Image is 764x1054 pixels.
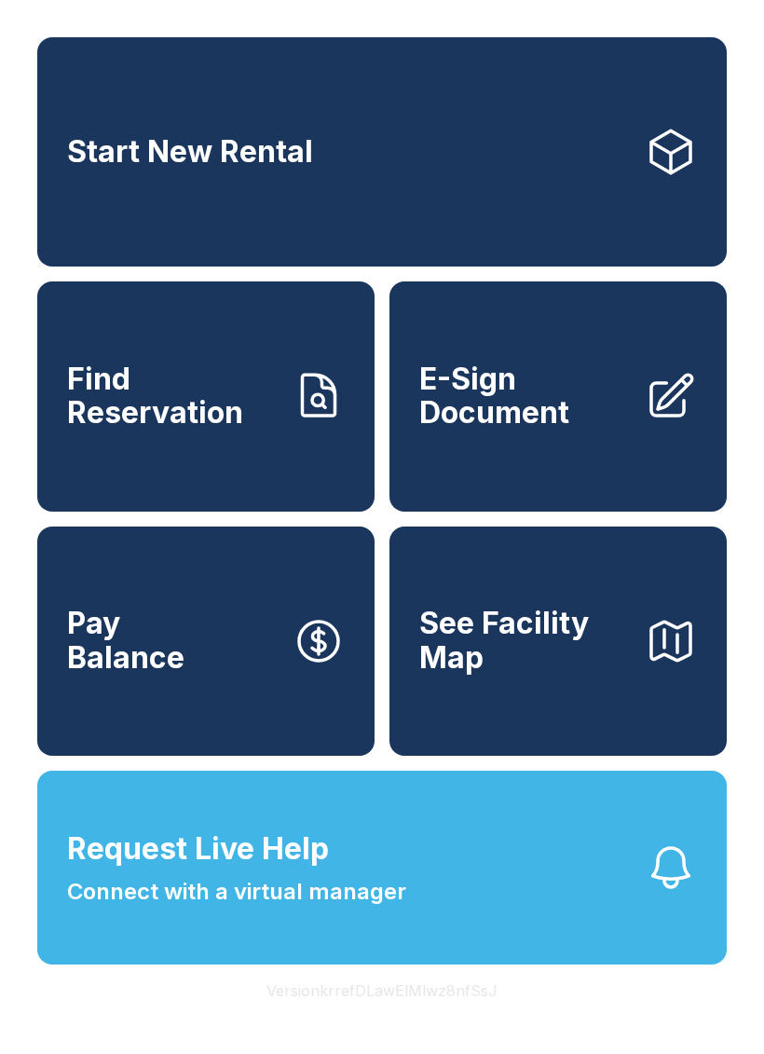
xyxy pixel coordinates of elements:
span: Request Live Help [67,827,329,871]
span: Start New Rental [67,135,313,170]
span: Connect with a virtual manager [67,875,406,909]
button: VersionkrrefDLawElMlwz8nfSsJ [252,965,512,1017]
a: Find Reservation [37,281,375,511]
span: See Facility Map [419,607,630,675]
span: Pay Balance [67,607,184,675]
span: Find Reservation [67,363,278,431]
button: See Facility Map [389,527,727,756]
a: Start New Rental [37,37,727,267]
a: E-Sign Document [389,281,727,511]
button: PayBalance [37,527,375,756]
span: E-Sign Document [419,363,630,431]
button: Request Live HelpConnect with a virtual manager [37,771,727,965]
